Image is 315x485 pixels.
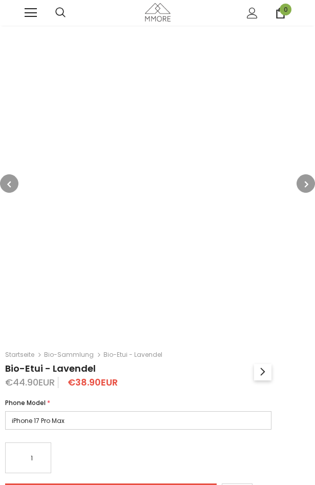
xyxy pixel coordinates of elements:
span: Bio-Etui - Lavendel [5,362,96,375]
a: Bio-Sammlung [44,350,94,359]
span: Bio-Etui - Lavendel [103,349,162,361]
a: Startseite [5,349,34,361]
span: €44.90EUR [5,376,55,389]
img: MMORE Cases [145,3,171,21]
span: 0 [280,4,291,15]
label: Phone Model [5,398,50,408]
a: 0 [275,8,286,18]
span: €38.90EUR [68,376,118,389]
